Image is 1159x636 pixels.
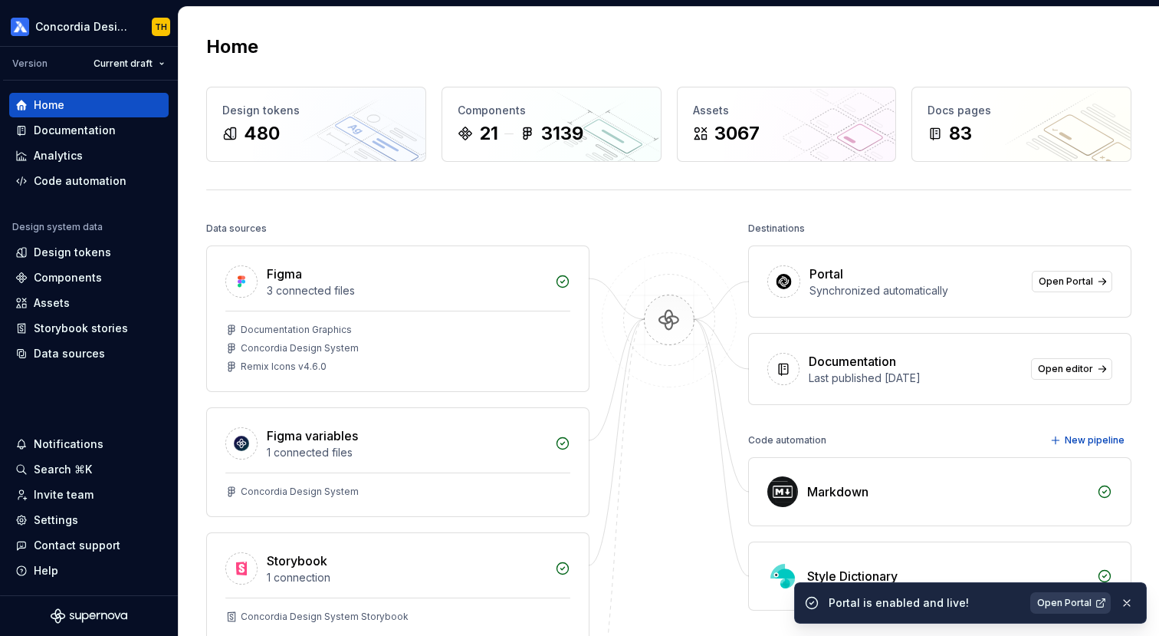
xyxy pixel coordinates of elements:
div: Contact support [34,538,120,553]
a: Assets [9,291,169,315]
div: 3 connected files [267,283,546,298]
div: 83 [949,121,972,146]
div: Storybook [267,552,327,570]
a: Assets3067 [677,87,897,162]
h2: Home [206,35,258,59]
div: Assets [34,295,70,311]
a: Design tokens [9,240,169,265]
div: Figma variables [267,427,358,445]
div: Analytics [34,148,83,163]
div: 3067 [714,121,760,146]
span: New pipeline [1065,434,1125,447]
div: Components [34,270,102,285]
a: Open editor [1031,358,1112,380]
div: Concordia Design System Storybook [241,611,409,623]
div: Notifications [34,437,103,452]
button: New pipeline [1046,430,1131,451]
div: Concordia Design System [241,342,359,354]
a: Figma3 connected filesDocumentation GraphicsConcordia Design SystemRemix Icons v4.6.0 [206,246,589,392]
div: Code automation [34,173,126,189]
button: Contact support [9,533,169,558]
div: Markdown [807,483,868,501]
a: Invite team [9,483,169,507]
div: Concordia Design System [241,486,359,498]
a: Documentation [9,118,169,143]
svg: Supernova Logo [51,608,127,624]
span: Open Portal [1039,275,1093,288]
div: Concordia Design System [35,19,133,35]
button: Notifications [9,432,169,456]
div: Code automation [748,430,826,451]
a: Analytics [9,143,169,168]
a: Figma variables1 connected filesConcordia Design System [206,407,589,517]
div: Remix Icons v4.6.0 [241,361,327,373]
div: Search ⌘K [34,462,92,477]
a: Docs pages83 [911,87,1131,162]
div: Figma [267,265,302,283]
div: 21 [479,121,498,146]
div: Portal [809,265,843,283]
a: Open Portal [1032,271,1112,292]
button: Concordia Design SystemTH [3,10,175,43]
img: 710ec17d-181e-451d-af14-9a91d01c304b.png [11,18,29,36]
div: Components [458,103,645,118]
div: Documentation Graphics [241,324,352,336]
a: Design tokens480 [206,87,426,162]
a: Open Portal [1030,592,1111,614]
a: Storybook stories [9,316,169,341]
a: Components [9,265,169,290]
div: Last published [DATE] [809,371,1022,386]
a: Home [9,93,169,117]
div: 3139 [541,121,583,146]
div: Settings [34,512,78,528]
a: Components213139 [442,87,662,162]
div: Design tokens [34,245,111,260]
a: Settings [9,508,169,532]
div: Assets [693,103,881,118]
button: Current draft [87,53,172,74]
div: Help [34,563,58,578]
div: Documentation [34,123,116,138]
div: Portal is enabled and live! [829,595,1021,611]
div: Docs pages [928,103,1115,118]
button: Help [9,559,169,583]
div: Storybook stories [34,321,128,336]
div: TH [155,21,167,33]
div: Data sources [206,218,267,239]
button: Search ⌘K [9,457,169,482]
a: Data sources [9,341,169,366]
div: 480 [244,121,280,146]
div: Design tokens [222,103,410,118]
div: Synchronized automatically [809,283,1023,298]
div: Version [12,58,48,70]
div: 1 connection [267,570,546,585]
div: Invite team [34,487,94,503]
div: 1 connected files [267,445,546,460]
div: Destinations [748,218,805,239]
div: Documentation [809,352,896,371]
span: Open Portal [1037,597,1092,609]
div: Design system data [12,221,103,233]
div: Home [34,97,64,113]
span: Current draft [94,58,153,70]
div: Data sources [34,346,105,361]
a: Code automation [9,169,169,193]
span: Open editor [1038,363,1093,375]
